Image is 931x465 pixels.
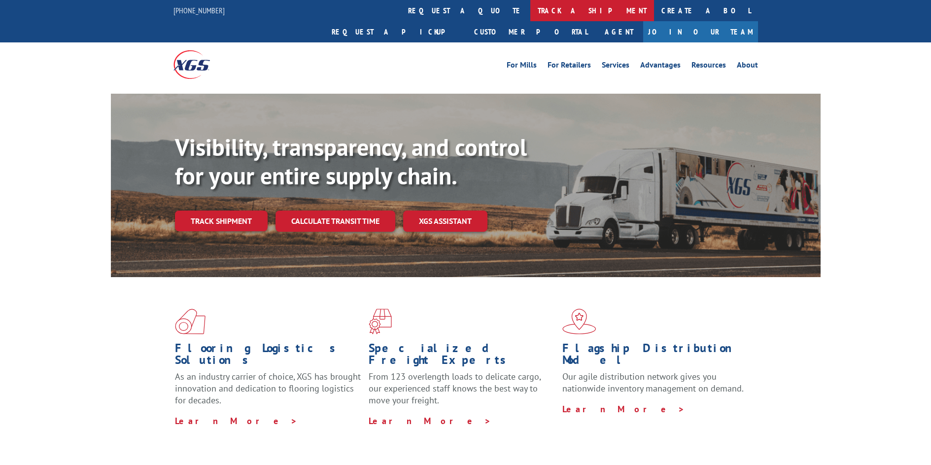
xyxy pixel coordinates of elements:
[324,21,467,42] a: Request a pickup
[175,371,361,406] span: As an industry carrier of choice, XGS has brought innovation and dedication to flooring logistics...
[369,342,555,371] h1: Specialized Freight Experts
[175,342,361,371] h1: Flooring Logistics Solutions
[562,342,749,371] h1: Flagship Distribution Model
[467,21,595,42] a: Customer Portal
[691,61,726,72] a: Resources
[175,309,206,334] img: xgs-icon-total-supply-chain-intelligence-red
[173,5,225,15] a: [PHONE_NUMBER]
[640,61,681,72] a: Advantages
[369,415,491,427] a: Learn More >
[175,211,268,231] a: Track shipment
[276,211,395,232] a: Calculate transit time
[175,415,298,427] a: Learn More >
[403,211,487,232] a: XGS ASSISTANT
[369,309,392,334] img: xgs-icon-focused-on-flooring-red
[737,61,758,72] a: About
[175,132,527,191] b: Visibility, transparency, and control for your entire supply chain.
[562,309,596,334] img: xgs-icon-flagship-distribution-model-red
[507,61,537,72] a: For Mills
[595,21,643,42] a: Agent
[562,403,685,415] a: Learn More >
[369,371,555,415] p: From 123 overlength loads to delicate cargo, our experienced staff knows the best way to move you...
[643,21,758,42] a: Join Our Team
[602,61,629,72] a: Services
[562,371,744,394] span: Our agile distribution network gives you nationwide inventory management on demand.
[548,61,591,72] a: For Retailers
